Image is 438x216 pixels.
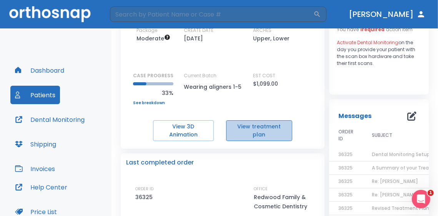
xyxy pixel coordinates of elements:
[360,26,385,33] span: 1 required
[153,120,214,141] button: View 3D Animation
[253,72,275,79] p: EST COST
[10,86,60,104] button: Patients
[338,191,353,198] span: 36325
[126,158,194,167] p: Last completed order
[338,205,353,211] span: 36325
[372,132,392,139] span: SUBJECT
[135,193,155,202] p: 36325
[184,27,213,34] p: CREATE DATE
[346,7,429,21] button: [PERSON_NAME]
[226,120,292,141] button: View treatment plan
[337,26,413,33] p: You have action item
[10,160,60,178] button: Invoices
[337,39,421,67] p: on the day you provide your patient with the scan box hardware and take their first scans.
[372,178,418,184] span: Re: [PERSON_NAME]
[184,34,203,43] p: [DATE]
[253,27,271,34] p: ARCHES
[254,193,319,211] p: Redwood Family & Cosmetic Dentistry
[133,88,173,98] p: 33%
[428,190,434,196] span: 1
[10,135,61,153] button: Shipping
[135,186,153,193] p: ORDER ID
[10,110,89,129] button: Dental Monitoring
[338,178,353,184] span: 36325
[137,35,170,42] span: Up to 20 Steps (40 aligners)
[10,61,69,80] button: Dashboard
[110,7,313,22] input: Search by Patient Name or Case #
[184,82,253,91] p: Wearing aligners 1-5
[254,186,268,193] p: OFFICE
[133,101,173,105] a: See breakdown
[137,27,157,34] p: Package
[9,6,91,22] img: Orthosnap
[10,178,72,196] button: Help Center
[338,111,371,121] p: Messages
[338,128,353,142] span: ORDER ID
[184,72,253,79] p: Current Batch
[338,164,353,171] span: 36325
[412,190,430,208] iframe: Intercom live chat
[253,34,290,43] p: Upper, Lower
[337,39,398,46] span: Activate Dental Monitoring
[133,72,173,79] p: CASE PROGRESS
[253,79,278,88] p: $1,099.00
[338,151,353,158] span: 36325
